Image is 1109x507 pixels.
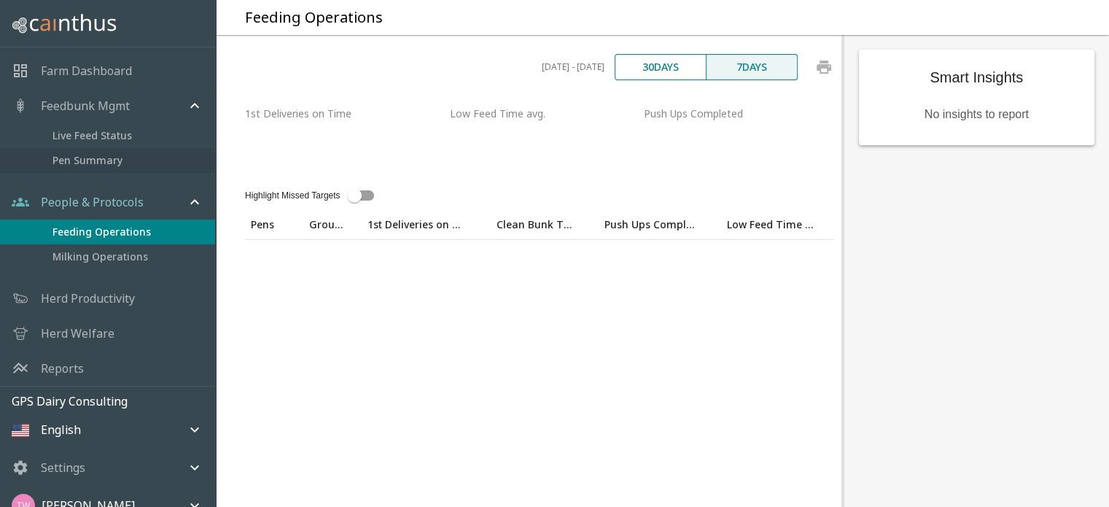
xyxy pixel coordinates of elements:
button: 7days [706,54,798,80]
button: print chart [806,50,841,85]
p: Push Ups Completed [644,107,841,121]
div: Groups [309,216,343,233]
div: text alignment [615,54,798,80]
div: Low Feed Time avg. [727,216,814,233]
span: Milking Operations [52,249,203,265]
p: GPS Dairy Consulting [12,392,215,410]
div: No insights to report [910,106,1043,123]
div: Push Ups Completed [604,216,696,233]
p: 1st Deliveries on Time [245,107,450,121]
span: Clean Bunk Time [497,216,592,233]
span: Feeding Operations [52,224,203,240]
span: 1st Deliveries on Time [367,216,485,233]
div: Highlight Missed Targets [245,189,341,202]
div: 1st Deliveries on Time [367,216,466,233]
a: Reports [41,360,84,377]
span: Push Ups Completed [604,216,715,233]
span: Pens [251,216,293,233]
p: People & Protocols [41,193,144,211]
span: Groups [309,216,362,233]
div: Clean Bunk Time [497,216,573,233]
span: [DATE] - [DATE] [542,60,604,74]
button: 30days [615,54,707,80]
p: Settings [41,459,85,476]
span: Low Feed Time avg. [727,216,833,233]
p: English [41,421,81,438]
p: Feedbunk Mgmt [41,97,130,115]
span: Live Feed Status [52,128,203,144]
a: Herd Productivity [41,290,135,307]
span: Pen Summary [52,152,203,169]
p: Low Feed Time avg. [450,107,644,121]
div: Pens [251,216,274,233]
h5: Feeding Operations [245,8,383,28]
div: Smart Insights [859,50,1095,106]
a: Farm Dashboard [41,62,132,80]
a: Herd Welfare [41,325,114,342]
